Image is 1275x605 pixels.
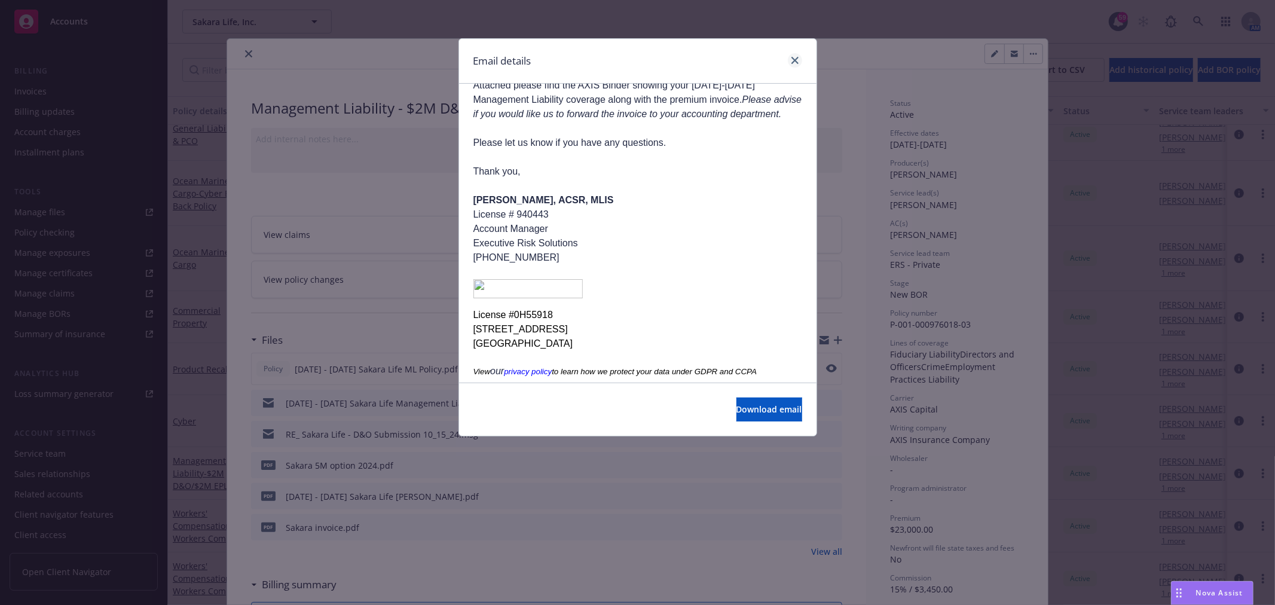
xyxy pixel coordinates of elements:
[1171,581,1253,605] button: Nova Assist
[504,366,552,376] a: privacy policy
[552,367,757,376] span: to learn how we protect your data under GDPR and CCPA
[473,367,491,376] span: View
[736,398,802,421] button: Download email
[1196,588,1243,598] span: Nova Assist
[1172,582,1187,604] div: Drag to move
[490,366,504,376] span: our
[736,404,802,415] span: Download email
[504,367,552,376] span: privacy policy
